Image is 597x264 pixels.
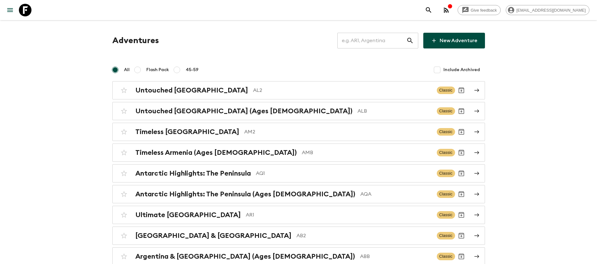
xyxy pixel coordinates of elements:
button: Archive [455,209,468,221]
span: Classic [437,190,455,198]
a: Antarctic Highlights: The PeninsulaAQ1ClassicArchive [112,164,485,183]
h2: Timeless [GEOGRAPHIC_DATA] [135,128,239,136]
button: Archive [455,229,468,242]
button: search adventures [422,4,435,16]
a: Untouched [GEOGRAPHIC_DATA]AL2ClassicArchive [112,81,485,99]
button: Archive [455,126,468,138]
h2: Ultimate [GEOGRAPHIC_DATA] [135,211,241,219]
span: Classic [437,211,455,219]
button: Archive [455,167,468,180]
a: Timeless [GEOGRAPHIC_DATA]AM2ClassicArchive [112,123,485,141]
span: 45-59 [186,67,199,73]
span: Classic [437,128,455,136]
span: Classic [437,149,455,156]
a: New Adventure [423,33,485,48]
span: Flash Pack [146,67,169,73]
span: Give feedback [467,8,500,13]
p: ABB [360,253,432,260]
p: AR1 [246,211,432,219]
button: Archive [455,188,468,200]
h2: Timeless Armenia (Ages [DEMOGRAPHIC_DATA]) [135,149,297,157]
span: Classic [437,107,455,115]
a: Timeless Armenia (Ages [DEMOGRAPHIC_DATA])AMBClassicArchive [112,143,485,162]
h2: Antarctic Highlights: The Peninsula (Ages [DEMOGRAPHIC_DATA]) [135,190,355,198]
span: All [124,67,130,73]
p: AQ1 [256,170,432,177]
button: Archive [455,146,468,159]
button: Archive [455,105,468,117]
a: Give feedback [458,5,501,15]
a: Antarctic Highlights: The Peninsula (Ages [DEMOGRAPHIC_DATA])AQAClassicArchive [112,185,485,203]
input: e.g. AR1, Argentina [337,32,406,49]
span: Include Archived [443,67,480,73]
div: [EMAIL_ADDRESS][DOMAIN_NAME] [506,5,589,15]
a: Ultimate [GEOGRAPHIC_DATA]AR1ClassicArchive [112,206,485,224]
a: [GEOGRAPHIC_DATA] & [GEOGRAPHIC_DATA]AB2ClassicArchive [112,227,485,245]
p: AB2 [296,232,432,239]
span: Classic [437,87,455,94]
span: Classic [437,253,455,260]
h2: Antarctic Highlights: The Peninsula [135,169,251,177]
p: AMB [302,149,432,156]
button: menu [4,4,16,16]
span: Classic [437,232,455,239]
a: Untouched [GEOGRAPHIC_DATA] (Ages [DEMOGRAPHIC_DATA])ALBClassicArchive [112,102,485,120]
h2: Argentina & [GEOGRAPHIC_DATA] (Ages [DEMOGRAPHIC_DATA]) [135,252,355,261]
h2: Untouched [GEOGRAPHIC_DATA] (Ages [DEMOGRAPHIC_DATA]) [135,107,352,115]
p: AQA [360,190,432,198]
p: AM2 [244,128,432,136]
p: ALB [358,107,432,115]
button: Archive [455,250,468,263]
h1: Adventures [112,34,159,47]
p: AL2 [253,87,432,94]
h2: Untouched [GEOGRAPHIC_DATA] [135,86,248,94]
h2: [GEOGRAPHIC_DATA] & [GEOGRAPHIC_DATA] [135,232,291,240]
button: Archive [455,84,468,97]
span: Classic [437,170,455,177]
span: [EMAIL_ADDRESS][DOMAIN_NAME] [513,8,589,13]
